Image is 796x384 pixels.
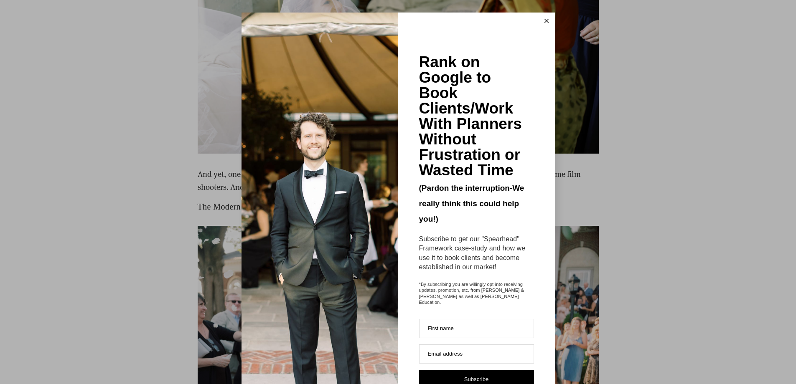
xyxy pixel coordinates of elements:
[419,281,534,305] span: *By subscribing you are willingly opt-into receiving updates, promotion, etc. from [PERSON_NAME] ...
[464,376,489,382] span: Subscribe
[419,184,524,223] span: (Pardon the interruption-We really think this could help you!)
[419,54,534,178] div: Rank on Google to Book Clients/Work With Planners Without Frustration or Wasted Time
[419,235,534,272] div: Subscribe to get our "Spearhead" Framework case-study and how we use it to book clients and becom...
